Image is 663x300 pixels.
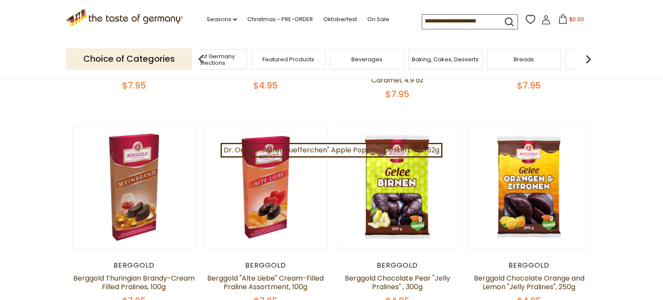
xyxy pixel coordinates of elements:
[73,126,195,248] img: Berggold Thuringian Brandy-Cream Filled Pralines, 100g
[468,126,590,248] img: Berggold Chocolate Orange and Lemon "Jelly Pralines", 250g
[580,51,597,68] img: next arrow
[336,126,458,248] img: Berggold Chocolate Pear "Jelly Pralines" , 300g
[73,261,196,270] div: Berggold
[474,273,584,292] a: Berggold Chocolate Orange and Lemon "Jelly Pralines", 250g
[207,15,237,24] a: Seasons
[205,126,327,248] img: Berggold "Alte Liebe" Cream-Filled Praline Assortment, 100g
[336,261,459,270] div: Berggold
[569,16,584,23] span: $0.00
[253,79,278,92] span: $4.95
[467,261,590,270] div: Berggold
[552,14,589,27] button: $0.00
[385,88,409,100] span: $7.95
[262,56,314,63] a: Featured Products
[66,48,192,69] p: Choice of Categories
[175,53,244,66] a: Taste of Germany Collections
[517,79,541,92] span: $7.95
[351,56,382,63] a: Beverages
[367,15,389,24] a: On Sale
[204,261,327,270] div: Berggold
[345,273,450,292] a: Berggold Chocolate Pear "Jelly Pralines" , 300g
[514,56,534,63] a: Breads
[122,79,146,92] span: $7.95
[412,56,479,63] a: Baking, Cakes, Desserts
[221,143,442,158] a: Dr. Oetker "Apfel-Puefferchen" Apple Popover Dessert Mix 152g
[323,15,357,24] a: Oktoberfest
[247,15,313,24] a: Christmas - PRE-ORDER
[73,273,195,292] a: Berggold Thuringian Brandy-Cream Filled Pralines, 100g
[193,51,210,68] img: previous arrow
[207,273,324,292] a: Berggold "Alte Liebe" Cream-Filled Praline Assortment, 100g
